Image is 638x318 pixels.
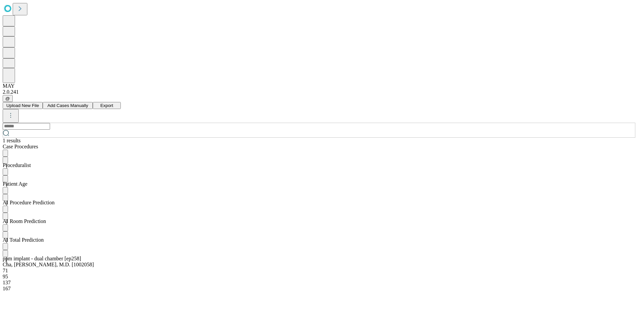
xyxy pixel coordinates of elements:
span: 1 results [3,138,21,143]
span: Includes set-up, patient in-room to patient out-of-room, and clean-up [3,237,44,243]
button: Menu [3,194,8,201]
button: Menu [3,175,8,182]
button: Sort [3,243,8,250]
button: Menu [3,157,8,164]
div: MAY [3,83,635,89]
span: Time-out to extubation/pocket closure [3,200,55,205]
button: Sort [3,187,8,194]
button: Sort [3,150,8,157]
button: Sort [3,224,8,231]
button: Sort [3,206,8,213]
button: Sort [3,168,8,175]
button: kebab-menu [3,109,19,123]
span: 137 [3,280,11,285]
button: Add Cases Manually [43,102,93,109]
span: Patient Age [3,181,27,187]
a: Export [93,102,121,108]
span: 167 [3,286,11,291]
button: Menu [3,231,8,238]
button: Menu [3,213,8,220]
span: Patient in room to patient out of room [3,218,46,224]
div: 2.0.241 [3,89,635,95]
span: Proceduralist [3,162,31,168]
div: Cha, [PERSON_NAME], M.D. [1002058] [3,262,573,268]
button: @ [3,95,13,102]
button: Export [93,102,121,109]
div: ppm implant - dual chamber [ep258] [3,256,573,262]
span: Add Cases Manually [47,103,88,108]
button: Menu [3,250,8,257]
div: 71 [3,268,573,274]
span: Upload New File [6,103,39,108]
span: 95 [3,274,8,279]
span: Export [100,103,113,108]
button: Upload New File [3,102,43,109]
span: Scheduled procedures [3,144,38,149]
span: @ [5,96,10,101]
